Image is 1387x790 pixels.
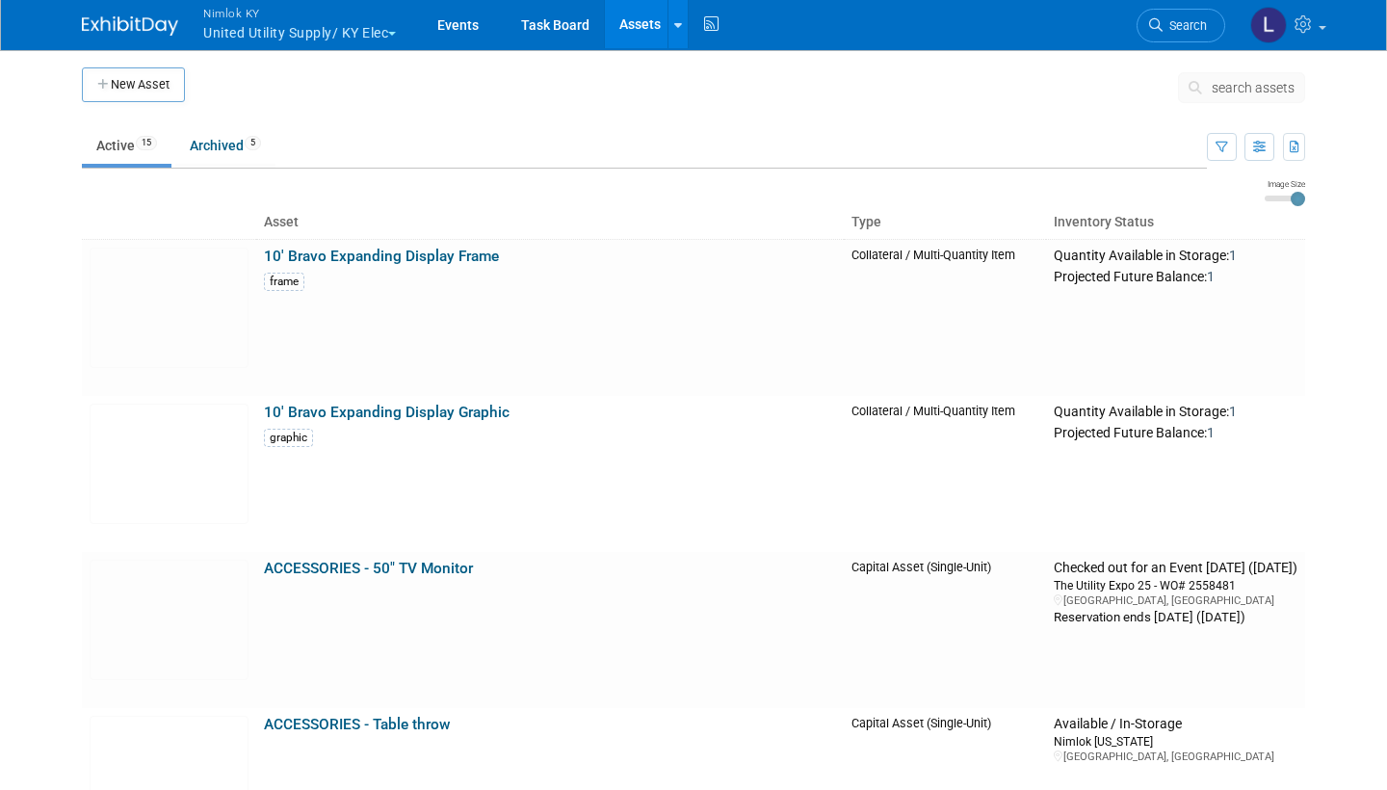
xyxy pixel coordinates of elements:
[1054,265,1297,286] div: Projected Future Balance:
[203,3,396,23] span: Nimlok KY
[1054,608,1297,626] div: Reservation ends [DATE] ([DATE])
[1207,269,1215,284] span: 1
[844,396,1046,552] td: Collateral / Multi-Quantity Item
[1163,18,1207,33] span: Search
[1265,178,1305,190] div: Image Size
[1054,716,1297,733] div: Available / In-Storage
[264,429,313,447] div: graphic
[844,239,1046,396] td: Collateral / Multi-Quantity Item
[264,560,473,577] a: ACCESSORIES - 50" TV Monitor
[1178,72,1305,103] button: search assets
[82,16,178,36] img: ExhibitDay
[1250,7,1287,43] img: Luc Schaefer
[264,248,499,265] a: 10' Bravo Expanding Display Frame
[136,136,157,150] span: 15
[1054,577,1297,593] div: The Utility Expo 25 - WO# 2558481
[264,404,510,421] a: 10' Bravo Expanding Display Graphic
[1137,9,1225,42] a: Search
[844,206,1046,239] th: Type
[1054,733,1297,750] div: Nimlok [US_STATE]
[1229,248,1237,263] span: 1
[1054,421,1297,442] div: Projected Future Balance:
[245,136,261,150] span: 5
[264,273,304,291] div: frame
[1212,80,1295,95] span: search assets
[1229,404,1237,419] span: 1
[844,552,1046,708] td: Capital Asset (Single-Unit)
[1054,750,1297,764] div: [GEOGRAPHIC_DATA], [GEOGRAPHIC_DATA]
[1207,425,1215,440] span: 1
[1054,248,1297,265] div: Quantity Available in Storage:
[1054,560,1297,577] div: Checked out for an Event [DATE] ([DATE])
[82,67,185,102] button: New Asset
[175,127,275,164] a: Archived5
[1054,593,1297,608] div: [GEOGRAPHIC_DATA], [GEOGRAPHIC_DATA]
[256,206,844,239] th: Asset
[82,127,171,164] a: Active15
[264,716,450,733] a: ACCESSORIES - Table throw
[1054,404,1297,421] div: Quantity Available in Storage:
